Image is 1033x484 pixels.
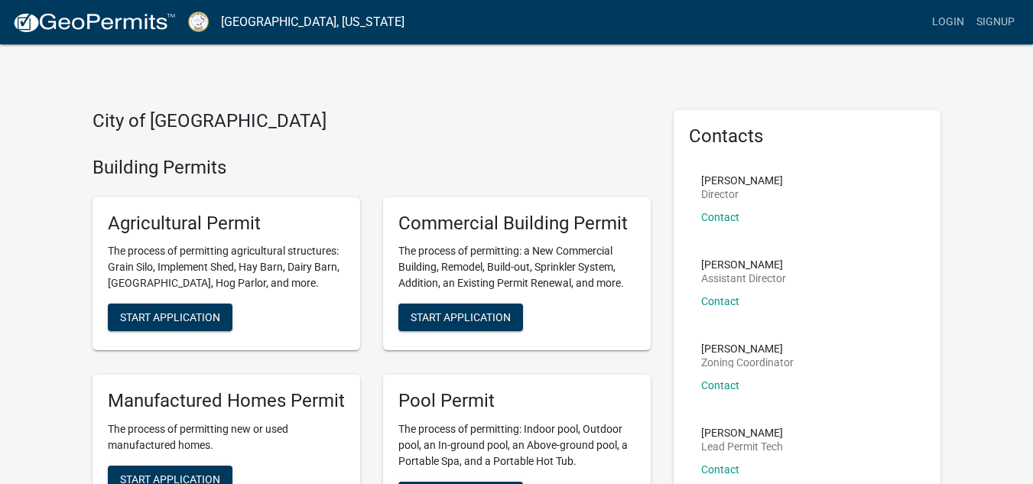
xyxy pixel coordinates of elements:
p: Director [701,189,783,200]
h5: Pool Permit [398,390,635,412]
img: Putnam County, Georgia [188,11,209,32]
a: Contact [701,211,739,223]
p: The process of permitting agricultural structures: Grain Silo, Implement Shed, Hay Barn, Dairy Ba... [108,243,345,291]
span: Start Application [120,311,220,323]
a: Login [926,8,970,37]
p: The process of permitting new or used manufactured homes. [108,421,345,453]
a: [GEOGRAPHIC_DATA], [US_STATE] [221,9,404,35]
h5: Contacts [689,125,926,148]
p: Zoning Coordinator [701,357,794,368]
button: Start Application [398,304,523,331]
a: Signup [970,8,1021,37]
h5: Manufactured Homes Permit [108,390,345,412]
span: Start Application [411,311,511,323]
p: The process of permitting: a New Commercial Building, Remodel, Build-out, Sprinkler System, Addit... [398,243,635,291]
p: [PERSON_NAME] [701,175,783,186]
a: Contact [701,463,739,476]
p: The process of permitting: Indoor pool, Outdoor pool, an In-ground pool, an Above-ground pool, a ... [398,421,635,469]
p: Assistant Director [701,273,786,284]
p: Lead Permit Tech [701,441,783,452]
h4: City of [GEOGRAPHIC_DATA] [93,110,651,132]
button: Start Application [108,304,232,331]
p: [PERSON_NAME] [701,427,783,438]
p: [PERSON_NAME] [701,259,786,270]
a: Contact [701,295,739,307]
h5: Agricultural Permit [108,213,345,235]
h4: Building Permits [93,157,651,179]
a: Contact [701,379,739,391]
h5: Commercial Building Permit [398,213,635,235]
p: [PERSON_NAME] [701,343,794,354]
